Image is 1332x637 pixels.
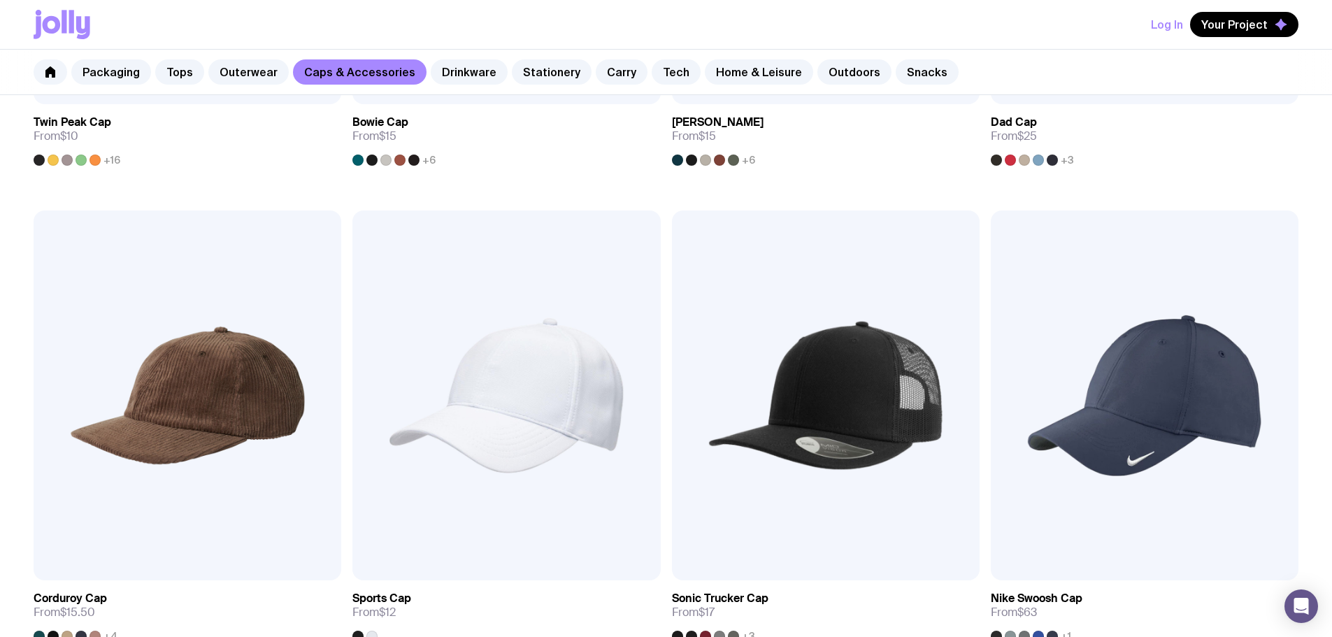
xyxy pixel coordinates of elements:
[379,129,396,143] span: $15
[991,104,1298,166] a: Dad CapFrom$25+3
[1284,589,1318,623] div: Open Intercom Messenger
[991,592,1082,606] h3: Nike Swoosh Cap
[1061,155,1074,166] span: +3
[34,592,107,606] h3: Corduroy Cap
[1017,129,1037,143] span: $25
[512,59,592,85] a: Stationery
[34,129,78,143] span: From
[742,155,755,166] span: +6
[672,104,980,166] a: [PERSON_NAME]From$15+6
[34,115,111,129] h3: Twin Peak Cap
[896,59,959,85] a: Snacks
[352,115,408,129] h3: Bowie Cap
[699,605,715,620] span: $17
[352,592,411,606] h3: Sports Cap
[352,606,396,620] span: From
[293,59,427,85] a: Caps & Accessories
[379,605,396,620] span: $12
[1017,605,1037,620] span: $63
[208,59,289,85] a: Outerwear
[34,104,341,166] a: Twin Peak CapFrom$10+16
[1190,12,1298,37] button: Your Project
[34,606,95,620] span: From
[422,155,436,166] span: +6
[672,115,764,129] h3: [PERSON_NAME]
[1151,12,1183,37] button: Log In
[991,129,1037,143] span: From
[71,59,151,85] a: Packaging
[155,59,204,85] a: Tops
[60,129,78,143] span: $10
[705,59,813,85] a: Home & Leisure
[672,129,716,143] span: From
[672,592,768,606] h3: Sonic Trucker Cap
[817,59,891,85] a: Outdoors
[672,606,715,620] span: From
[103,155,120,166] span: +16
[991,606,1037,620] span: From
[431,59,508,85] a: Drinkware
[352,104,660,166] a: Bowie CapFrom$15+6
[652,59,701,85] a: Tech
[60,605,95,620] span: $15.50
[1201,17,1268,31] span: Your Project
[991,115,1037,129] h3: Dad Cap
[596,59,647,85] a: Carry
[352,129,396,143] span: From
[699,129,716,143] span: $15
